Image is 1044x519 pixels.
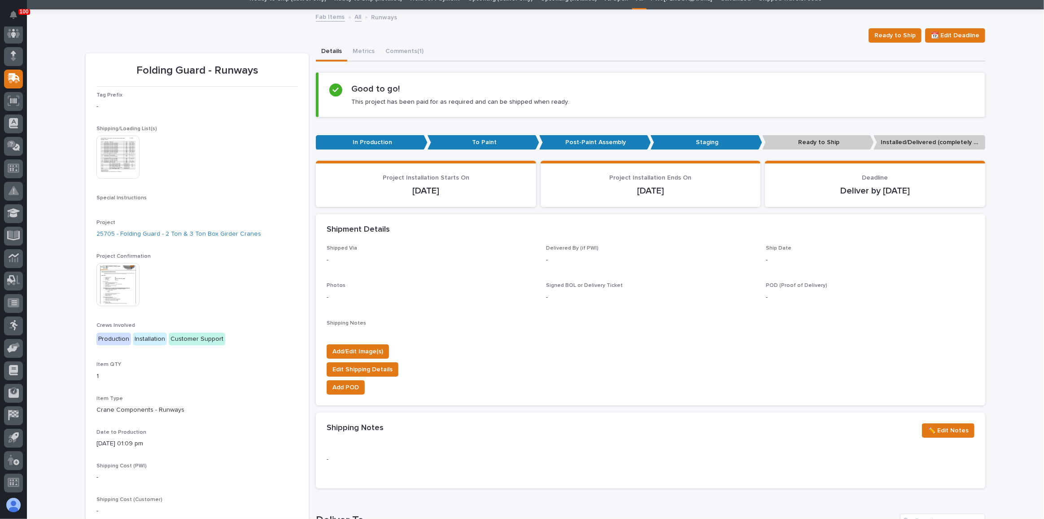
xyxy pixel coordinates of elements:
span: Shipping/Loading List(s) [96,126,157,132]
p: - [546,293,755,302]
span: Add/Edit Image(s) [332,346,383,357]
p: Deliver by [DATE] [776,185,974,196]
span: Project Confirmation [96,254,151,259]
p: - [327,455,535,464]
p: - [327,293,535,302]
div: Production [96,333,131,346]
span: Deadline [862,175,888,181]
h2: Shipping Notes [327,423,384,433]
span: Tag Prefix [96,92,122,98]
span: Crews Involved [96,323,135,328]
p: Installed/Delivered (completely done) [874,135,985,150]
span: Date to Production [96,430,146,435]
p: Folding Guard - Runways [96,64,298,77]
p: Crane Components - Runways [96,405,298,415]
p: - [96,473,298,482]
span: Shipping Cost (Customer) [96,497,162,502]
span: Photos [327,283,345,288]
a: 25705 - Folding Guard - 2 Ton & 3 Ton Box Girder Cranes [96,229,261,239]
button: Comments (1) [380,43,429,62]
h2: Shipment Details [327,225,390,235]
span: 📆 Edit Deadline [931,30,979,41]
p: - [546,255,755,265]
span: Add POD [332,382,359,393]
p: To Paint [428,135,539,150]
div: Notifications100 [11,11,23,25]
span: Signed BOL or Delivery Ticket [546,283,623,288]
span: Special Instructions [96,195,147,201]
button: Ready to Ship [869,28,922,43]
button: Notifications [4,5,23,24]
p: - [766,293,974,302]
p: - [766,255,974,265]
button: 📆 Edit Deadline [925,28,985,43]
button: Metrics [347,43,380,62]
div: Customer Support [169,333,225,346]
p: - [96,102,298,111]
div: Installation [133,333,167,346]
p: 1 [96,372,298,381]
span: ✏️ Edit Notes [928,425,969,436]
p: Ready to Ship [762,135,874,150]
p: - [96,506,298,516]
span: Shipping Cost (PWI) [96,463,147,469]
span: Project [96,220,115,225]
p: In Production [316,135,428,150]
a: All [355,11,362,22]
p: [DATE] [551,185,750,196]
span: Edit Shipping Details [332,364,393,375]
p: Post-Paint Assembly [539,135,651,150]
p: 100 [20,9,29,15]
span: Shipped Via [327,246,357,251]
p: [DATE] [327,185,525,196]
button: Add POD [327,380,365,395]
p: Staging [651,135,762,150]
p: This project has been paid for as required and can be shipped when ready. [351,98,569,106]
span: Item Type [96,396,123,401]
span: Delivered By (if PWI) [546,246,598,251]
span: Project Installation Ends On [610,175,692,181]
p: [DATE] 01:09 pm [96,439,298,449]
span: Ready to Ship [874,30,916,41]
button: Add/Edit Image(s) [327,344,389,359]
span: POD (Proof of Delivery) [766,283,827,288]
span: Ship Date [766,246,791,251]
span: Project Installation Starts On [383,175,469,181]
p: Runways [371,12,398,22]
p: - [327,255,535,265]
button: ✏️ Edit Notes [922,423,974,438]
button: Edit Shipping Details [327,362,398,377]
button: users-avatar [4,496,23,515]
a: Fab Items [316,11,345,22]
button: Details [316,43,347,62]
span: Item QTY [96,362,121,367]
h2: Good to go! [351,84,400,94]
span: Shipping Notes [327,321,366,326]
